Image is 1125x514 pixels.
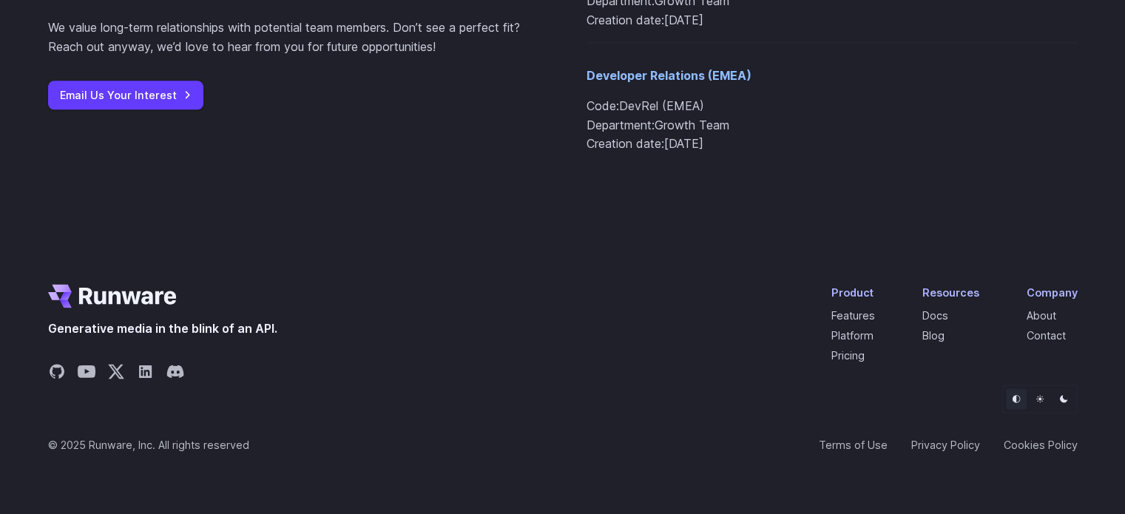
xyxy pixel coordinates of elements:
[48,362,66,385] a: Share on GitHub
[1006,388,1027,409] button: Default
[48,436,249,453] span: © 2025 Runware, Inc. All rights reserved
[587,13,664,27] span: Creation date:
[831,309,875,322] a: Features
[587,116,1078,135] li: Growth Team
[48,284,177,308] a: Go to /
[922,329,945,342] a: Blog
[922,309,948,322] a: Docs
[1027,284,1078,301] div: Company
[48,319,277,339] span: Generative media in the blink of an API.
[911,436,980,453] a: Privacy Policy
[831,349,865,362] a: Pricing
[1027,309,1056,322] a: About
[587,136,664,151] span: Creation date:
[819,436,888,453] a: Terms of Use
[107,362,125,385] a: Share on X
[587,11,1078,30] li: [DATE]
[587,68,751,83] a: Developer Relations (EMEA)
[48,18,539,56] p: We value long-term relationships with potential team members. Don’t see a perfect fit? Reach out ...
[587,135,1078,154] li: [DATE]
[831,329,874,342] a: Platform
[1053,388,1074,409] button: Dark
[48,81,203,109] a: Email Us Your Interest
[166,362,184,385] a: Share on Discord
[1027,329,1066,342] a: Contact
[587,97,1078,116] li: DevRel (EMEA)
[137,362,155,385] a: Share on LinkedIn
[587,98,619,113] span: Code:
[1004,436,1078,453] a: Cookies Policy
[587,118,655,132] span: Department:
[922,284,979,301] div: Resources
[831,284,875,301] div: Product
[78,362,95,385] a: Share on YouTube
[1030,388,1050,409] button: Light
[1002,385,1078,413] ul: Theme selector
